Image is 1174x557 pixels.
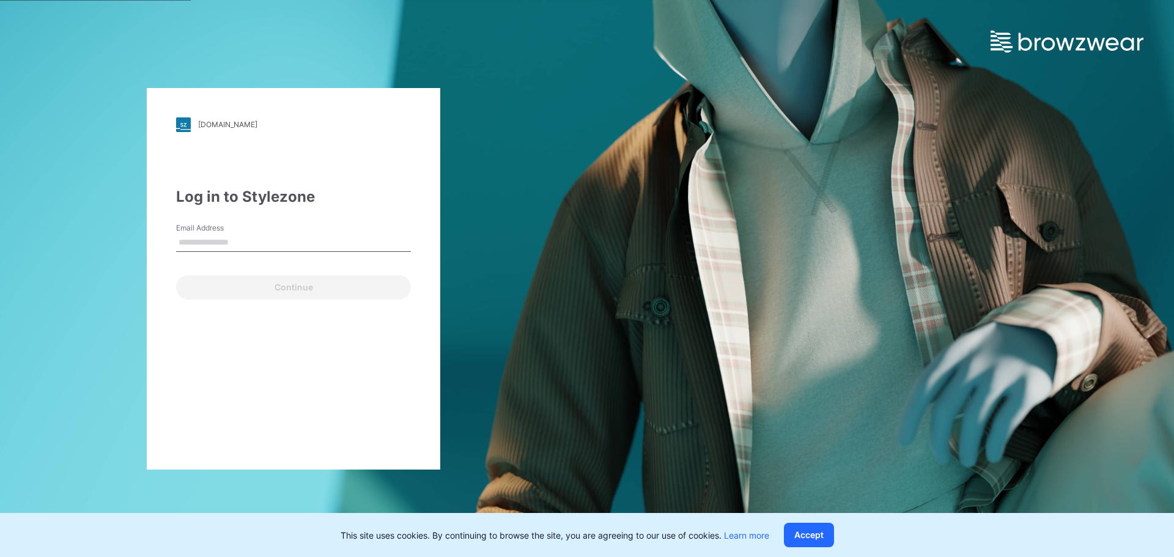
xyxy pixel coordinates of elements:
[991,31,1143,53] img: browzwear-logo.e42bd6dac1945053ebaf764b6aa21510.svg
[176,223,262,234] label: Email Address
[724,530,769,540] a: Learn more
[176,117,411,132] a: [DOMAIN_NAME]
[176,117,191,132] img: stylezone-logo.562084cfcfab977791bfbf7441f1a819.svg
[198,120,257,129] div: [DOMAIN_NAME]
[784,523,834,547] button: Accept
[176,186,411,208] div: Log in to Stylezone
[341,529,769,542] p: This site uses cookies. By continuing to browse the site, you are agreeing to our use of cookies.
